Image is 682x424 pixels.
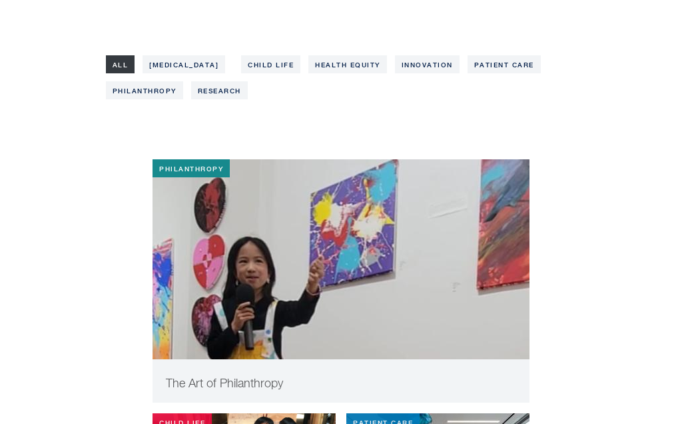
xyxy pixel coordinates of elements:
a: Child Life [241,55,300,73]
a: All [106,55,135,73]
a: Patient Care [468,55,541,73]
a: Research [191,81,248,99]
img: Juliette explaining her art [153,159,529,399]
a: Innovation [395,55,460,73]
div: Philanthropy [153,159,230,177]
a: Philanthropy Juliette explaining her art The Art of Philanthropy [153,159,529,403]
span: The Art of Philanthropy [166,378,283,390]
a: [MEDICAL_DATA] [143,55,225,73]
a: Health Equity [308,55,387,73]
a: Philanthropy [106,81,183,99]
